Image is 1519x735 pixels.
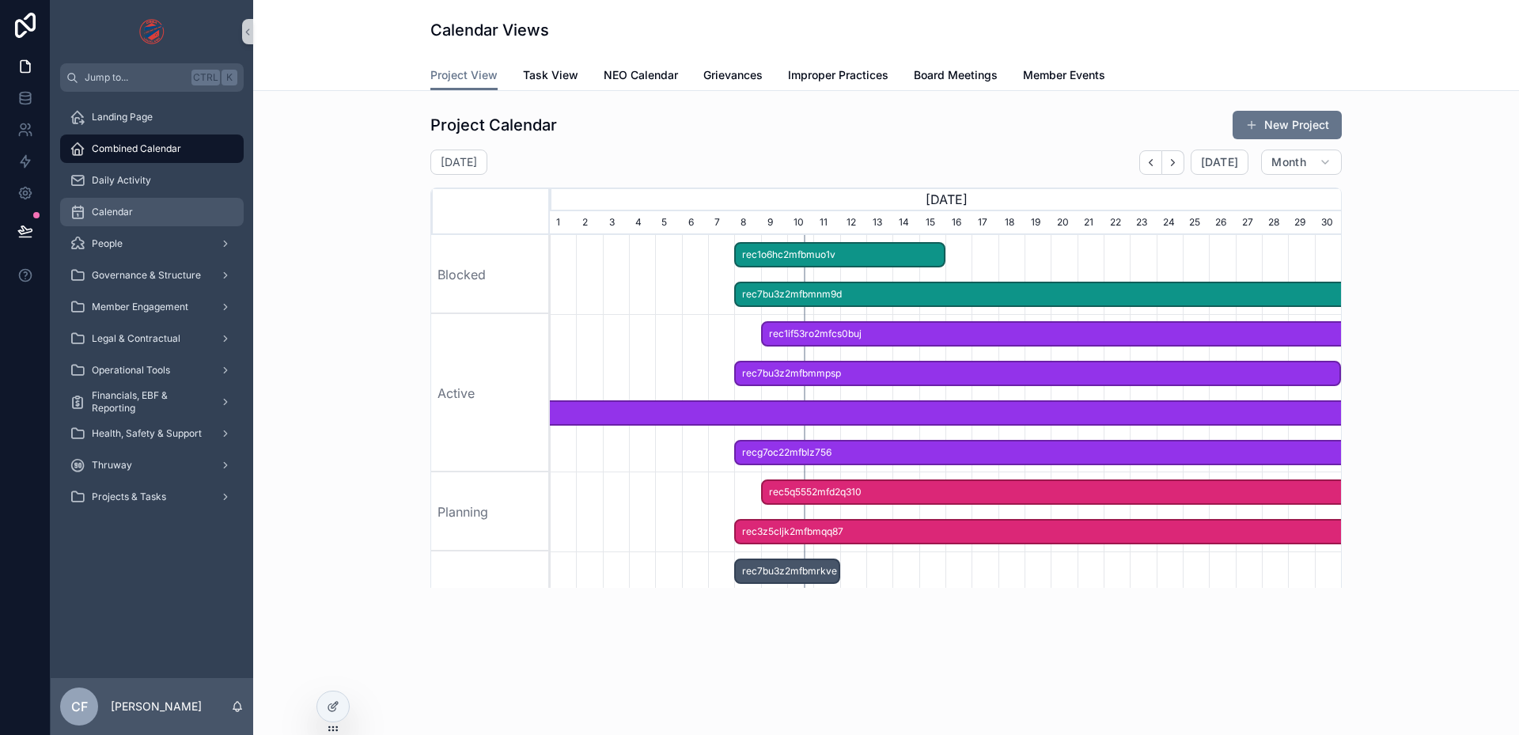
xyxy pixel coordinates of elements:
[682,211,708,235] div: 6
[788,61,888,93] a: Improper Practices
[51,92,253,532] div: scrollable content
[703,61,763,93] a: Grievances
[1209,211,1235,235] div: 26
[60,229,244,258] a: People
[92,389,207,415] span: Financials, EBF & Reporting
[430,19,549,41] h1: Calendar Views
[1023,61,1105,93] a: Member Events
[60,166,244,195] a: Daily Activity
[1201,155,1238,169] span: [DATE]
[1023,67,1105,83] span: Member Events
[1183,211,1209,235] div: 25
[550,188,1341,211] div: [DATE]
[972,211,998,235] div: 17
[92,269,201,282] span: Governance & Structure
[761,479,1368,506] div: rec5q5552mfd2q310
[60,293,244,321] a: Member Engagement
[1025,211,1051,235] div: 19
[92,111,153,123] span: Landing Page
[92,459,132,472] span: Thruway
[85,71,185,84] span: Jump to...
[523,67,578,83] span: Task View
[1130,211,1156,235] div: 23
[60,134,244,163] a: Combined Calendar
[1262,211,1288,235] div: 28
[60,103,244,131] a: Landing Page
[441,154,477,170] h2: [DATE]
[1157,211,1183,235] div: 24
[60,198,244,226] a: Calendar
[92,174,151,187] span: Daily Activity
[92,301,188,313] span: Member Engagement
[1315,211,1341,235] div: 30
[736,559,838,585] span: rec7bu3z2mfbmrkve
[550,211,576,235] div: 1
[604,67,678,83] span: NEO Calendar
[92,364,170,377] span: Operational Tools
[60,63,244,92] button: Jump to...CtrlK
[60,451,244,479] a: Thruway
[523,61,578,93] a: Task View
[734,361,1341,387] div: rec7bu3z2mfbmmpsp
[840,211,866,235] div: 12
[734,559,839,585] div: rec7bu3z2mfbmrkve
[1104,211,1130,235] div: 22
[813,211,839,235] div: 11
[734,242,945,268] div: rec1o6hc2mfbmuo1v
[761,211,787,235] div: 9
[92,206,133,218] span: Calendar
[736,242,944,268] span: rec1o6hc2mfbmuo1v
[655,211,681,235] div: 5
[1271,155,1306,169] span: Month
[998,211,1025,235] div: 18
[431,235,550,314] div: Blocked
[604,61,678,93] a: NEO Calendar
[431,472,550,551] div: Planning
[60,324,244,353] a: Legal & Contractual
[430,114,557,136] h1: Project Calendar
[736,282,1392,308] span: rec7bu3z2mfbmnm9d
[191,70,220,85] span: Ctrl
[60,261,244,290] a: Governance & Structure
[430,67,498,83] span: Project View
[111,699,202,714] p: [PERSON_NAME]
[139,19,165,44] img: App logo
[629,211,655,235] div: 4
[603,211,629,235] div: 3
[1051,211,1077,235] div: 20
[1233,111,1342,139] button: New Project
[945,211,972,235] div: 16
[92,237,123,250] span: People
[1236,211,1262,235] div: 27
[60,419,244,448] a: Health, Safety & Support
[708,211,734,235] div: 7
[1288,211,1314,235] div: 29
[703,67,763,83] span: Grievances
[788,67,888,83] span: Improper Practices
[914,67,998,83] span: Board Meetings
[60,388,244,416] a: Financials, EBF & Reporting
[734,211,760,235] div: 8
[92,491,166,503] span: Projects & Tasks
[71,697,88,716] span: CF
[92,142,181,155] span: Combined Calendar
[763,479,1366,506] span: rec5q5552mfd2q310
[734,282,1393,308] div: rec7bu3z2mfbmnm9d
[914,61,998,93] a: Board Meetings
[736,361,1339,387] span: rec7bu3z2mfbmmpsp
[92,427,202,440] span: Health, Safety & Support
[1261,150,1342,175] button: Month
[1078,211,1104,235] div: 21
[92,332,180,345] span: Legal & Contractual
[1191,150,1248,175] button: [DATE]
[866,211,892,235] div: 13
[787,211,813,235] div: 10
[60,356,244,385] a: Operational Tools
[430,61,498,91] a: Project View
[892,211,919,235] div: 14
[431,314,550,472] div: Active
[919,211,945,235] div: 15
[60,483,244,511] a: Projects & Tasks
[223,71,236,84] span: K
